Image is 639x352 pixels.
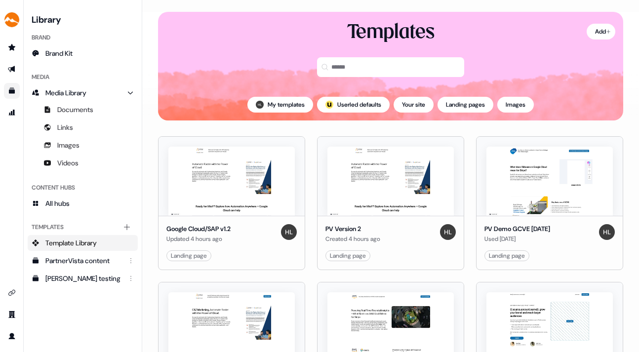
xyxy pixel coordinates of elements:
button: PV Demo GCVE 8.21.25PV Demo GCVE [DATE]Used [DATE]HondoLanding page [476,136,623,270]
a: Documents [28,102,138,117]
span: Images [57,140,80,150]
div: Brand [28,30,138,45]
a: Go to templates [4,83,20,99]
div: Used [DATE] [484,234,550,244]
button: Landing pages [438,97,493,113]
span: Documents [57,105,93,115]
button: Images [497,97,534,113]
a: Go to prospects [4,39,20,55]
button: PV Version 2PV Version 2Created 4 hours agoHondoLanding page [317,136,464,270]
a: Videos [28,155,138,171]
a: Media Library [28,85,138,101]
a: Go to profile [4,328,20,344]
span: Media Library [45,88,86,98]
img: Hondo [281,224,297,240]
span: Template Library [45,238,97,248]
a: Go to team [4,307,20,322]
img: Hondo [440,224,456,240]
div: Media [28,69,138,85]
div: Updated 4 hours ago [166,234,231,244]
span: Videos [57,158,79,168]
div: Landing page [171,251,207,261]
span: Brand Kit [45,48,73,58]
div: Landing page [330,251,366,261]
button: Google Cloud/SAP v1.2Google Cloud/SAP v1.2Updated 4 hours agoHondoLanding page [158,136,305,270]
button: Your site [394,97,434,113]
div: Templates [347,20,435,45]
button: userled logo;Userled defaults [317,97,390,113]
a: All hubs [28,196,138,211]
a: Links [28,119,138,135]
div: Created 4 hours ago [325,234,380,244]
div: PartnerVista content [45,256,122,266]
a: Images [28,137,138,153]
div: Landing page [489,251,525,261]
div: Templates [28,219,138,235]
span: All hubs [45,198,70,208]
div: [PERSON_NAME] testing [45,274,122,283]
button: My templates [247,97,313,113]
img: Hondo [256,101,264,109]
a: [PERSON_NAME] testing [28,271,138,286]
h3: Library [28,12,138,26]
span: Links [57,122,73,132]
div: ; [325,101,333,109]
button: Add [587,24,615,39]
div: PV Demo GCVE [DATE] [484,224,550,234]
a: Template Library [28,235,138,251]
a: Go to attribution [4,105,20,120]
img: Hondo [599,224,615,240]
a: Go to outbound experience [4,61,20,77]
img: Google Cloud/SAP v1.2 [168,147,295,216]
img: PV Version 2 [327,147,454,216]
div: PV Version 2 [325,224,380,234]
a: Go to integrations [4,285,20,301]
div: Content Hubs [28,180,138,196]
div: Google Cloud/SAP v1.2 [166,224,231,234]
img: PV Demo GCVE 8.21.25 [486,147,613,216]
a: PartnerVista content [28,253,138,269]
img: userled logo [325,101,333,109]
a: Brand Kit [28,45,138,61]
